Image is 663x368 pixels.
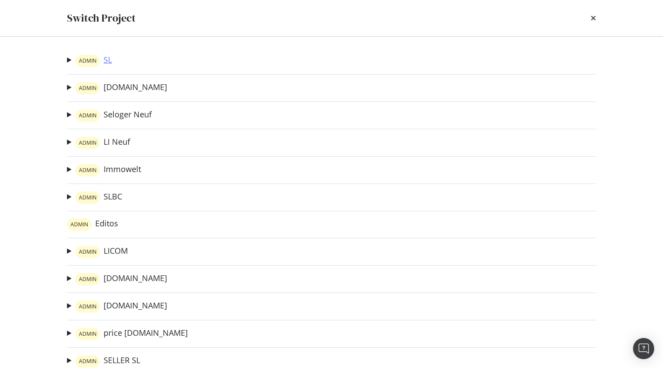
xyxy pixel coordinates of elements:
[79,140,97,146] span: ADMIN
[75,109,100,122] div: warning label
[67,218,118,231] a: warning labelEditos
[75,109,152,122] a: warning labelSeloger Neuf
[75,82,100,94] div: warning label
[79,359,97,364] span: ADMIN
[75,55,112,67] a: warning labelSL
[67,273,167,285] summary: warning label[DOMAIN_NAME]
[75,55,100,67] div: warning label
[75,192,122,204] a: warning labelSLBC
[75,137,130,149] a: warning labelLI Neuf
[67,355,140,368] summary: warning labelSELLER SL
[67,136,130,149] summary: warning labelLI Neuf
[75,328,188,340] a: warning labelprice [DOMAIN_NAME]
[79,277,97,282] span: ADMIN
[79,304,97,309] span: ADMIN
[75,300,100,313] div: warning label
[75,355,100,368] div: warning label
[75,328,100,340] div: warning label
[67,11,136,26] div: Switch Project
[633,338,654,359] div: Open Intercom Messenger
[75,192,100,204] div: warning label
[67,327,188,340] summary: warning labelprice [DOMAIN_NAME]
[75,164,141,176] a: warning labelImmowelt
[67,218,92,231] div: warning label
[67,109,152,122] summary: warning labelSeloger Neuf
[79,331,97,337] span: ADMIN
[75,300,167,313] a: warning label[DOMAIN_NAME]
[79,113,97,118] span: ADMIN
[75,82,167,94] a: warning label[DOMAIN_NAME]
[591,11,596,26] div: times
[79,168,97,173] span: ADMIN
[79,86,97,91] span: ADMIN
[71,222,88,227] span: ADMIN
[67,191,122,204] summary: warning labelSLBC
[67,164,141,176] summary: warning labelImmowelt
[67,245,128,258] summary: warning labelLICOM
[75,164,100,176] div: warning label
[67,82,167,94] summary: warning label[DOMAIN_NAME]
[75,246,128,258] a: warning labelLICOM
[79,249,97,255] span: ADMIN
[79,58,97,64] span: ADMIN
[75,137,100,149] div: warning label
[79,195,97,200] span: ADMIN
[67,54,112,67] summary: warning labelSL
[75,273,100,285] div: warning label
[75,273,167,285] a: warning label[DOMAIN_NAME]
[75,246,100,258] div: warning label
[67,300,167,313] summary: warning label[DOMAIN_NAME]
[75,355,140,368] a: warning labelSELLER SL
